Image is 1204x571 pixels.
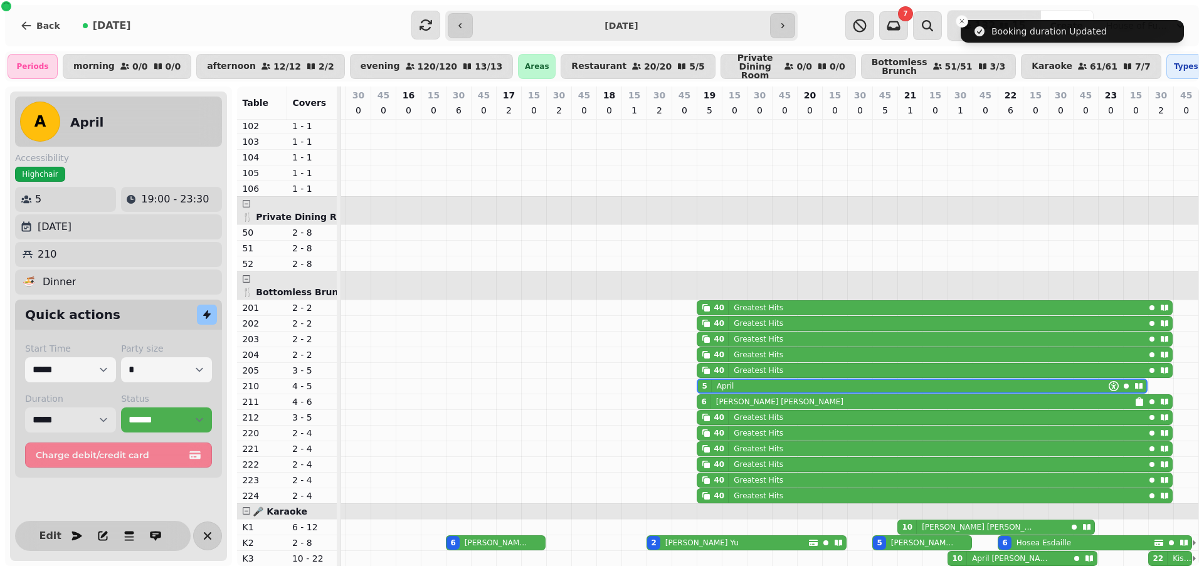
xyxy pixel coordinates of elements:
label: Party size [121,342,212,355]
p: 0 [1181,104,1191,117]
p: 6 - 12 [292,521,332,533]
p: 2 - 8 [292,242,332,254]
label: Status [121,392,212,405]
label: Start Time [25,342,116,355]
p: 0 [604,104,614,117]
p: 210 [38,247,57,262]
p: 224 [242,490,282,502]
p: 3 - 5 [292,364,332,377]
p: 52 [242,258,282,270]
p: 0 [779,104,789,117]
div: 6 [701,397,706,407]
p: 5 [35,192,41,207]
p: 105 [242,167,282,179]
p: 15 [1130,89,1142,102]
p: 23 [1105,89,1117,102]
p: [PERSON_NAME] [PERSON_NAME] [922,522,1035,532]
p: 30 [954,89,966,102]
p: 51 / 51 [945,62,973,71]
p: 0 [679,104,689,117]
div: 40 [714,491,724,501]
span: Edit [43,531,58,541]
p: Kisal [PERSON_NAME] [1173,553,1191,563]
p: 0 [754,104,764,117]
p: Dinner [43,275,76,290]
p: 30 [453,89,465,102]
p: 0 [855,104,865,117]
div: 10 [952,553,963,563]
p: 0 [805,104,815,117]
p: [PERSON_NAME] [PERSON_NAME] [891,538,955,548]
div: 40 [714,303,724,313]
p: 2 - 4 [292,490,332,502]
p: 2 - 2 [292,301,332,314]
div: 40 [714,365,724,375]
button: evening120/12013/13 [350,54,514,79]
p: 61 / 61 [1090,62,1117,71]
div: 40 [714,428,724,438]
button: [DATE] [73,11,141,41]
p: 104 [242,151,282,164]
p: 51 [704,104,714,129]
p: 0 [403,104,413,117]
p: 201 [242,301,282,314]
p: 210 [242,380,282,392]
p: Bottomless Brunch [872,58,927,75]
button: Private Dining Room0/00/0 [721,54,856,79]
p: 2 - 2 [292,317,332,330]
p: 45 [1180,89,1192,102]
p: 30 [754,89,766,102]
h2: April [70,113,103,131]
div: 40 [714,412,724,422]
p: 21 [904,89,916,102]
p: 10 - 22 [292,552,332,565]
p: 15 [829,89,841,102]
p: Greatest Hits [734,475,783,485]
span: 🎤 Karaoke [253,506,307,516]
div: 10 [902,522,912,532]
p: 3 - 5 [292,411,332,424]
p: 20 [804,89,816,102]
button: Charge debit/credit card [25,443,212,468]
p: Greatest Hits [734,318,783,328]
p: afternoon [207,61,256,71]
div: 6 [1002,538,1007,548]
p: [PERSON_NAME] Yu [665,538,739,548]
div: 6 [450,538,455,548]
div: 40 [714,318,724,328]
p: 5 [880,104,890,117]
p: Greatest Hits [734,350,783,360]
p: 30 [1055,89,1067,102]
p: 50 [242,226,282,239]
p: 1 - 1 [292,135,332,148]
p: 22 [1156,104,1166,129]
p: 18 [603,89,615,102]
button: Back [10,11,70,41]
p: 19:00 - 23:30 [141,192,209,207]
p: Karaoke [1032,61,1072,71]
p: 0 [1106,104,1116,117]
p: 2 - 8 [292,258,332,270]
p: Greatest Hits [734,412,783,422]
p: [DATE] [38,219,71,234]
p: 51 [242,242,282,254]
p: [PERSON_NAME] [PERSON_NAME] [465,538,529,548]
p: 6 [453,104,463,117]
button: Close toast [956,15,968,28]
p: Private Dining Room [731,53,779,80]
p: K2 [242,537,282,549]
p: 204 [242,348,282,361]
div: 5 [702,381,707,391]
p: 106 [242,182,282,195]
span: Charge debit/credit card [36,451,186,459]
p: 102 [242,120,282,132]
p: 0 [579,104,589,117]
div: Areas [518,54,556,79]
span: 🍴 Private Dining Room [242,212,357,222]
button: Edit [38,523,63,548]
p: evening [361,61,400,71]
p: 0 [930,104,940,117]
div: Booking duration Updated [991,25,1107,38]
p: 2 - 4 [292,458,332,471]
p: 221 [242,443,282,455]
